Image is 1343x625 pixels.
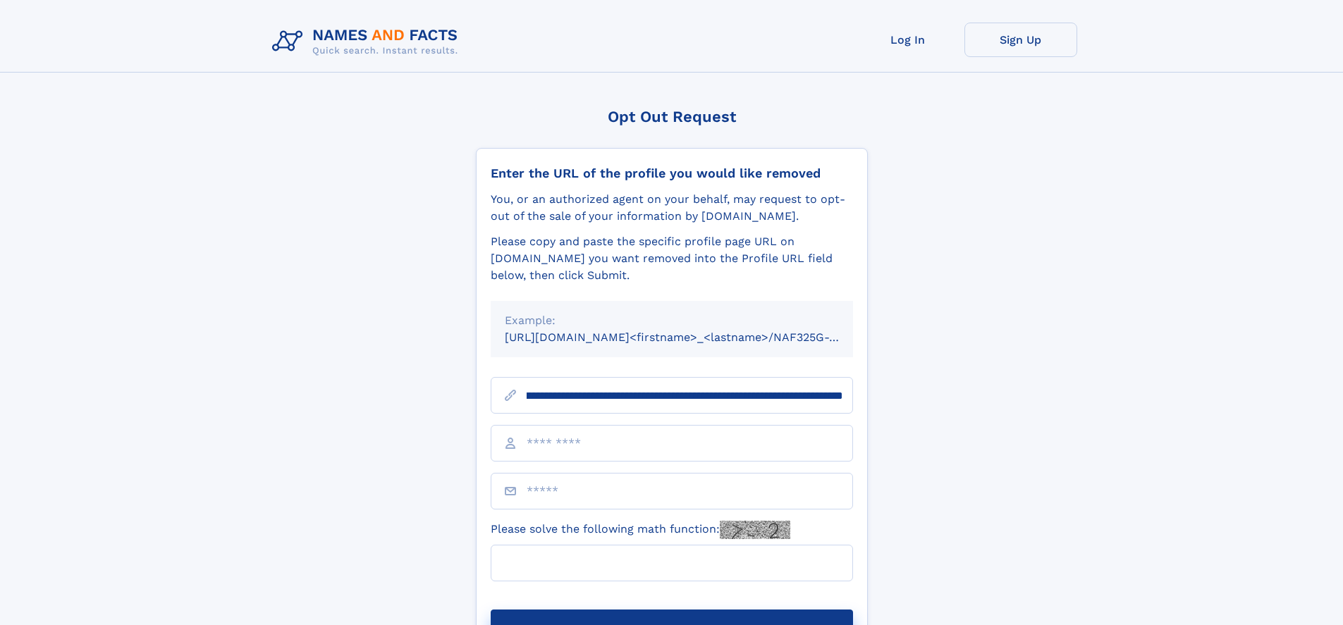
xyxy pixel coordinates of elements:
[852,23,964,57] a: Log In
[266,23,470,61] img: Logo Names and Facts
[491,233,853,284] div: Please copy and paste the specific profile page URL on [DOMAIN_NAME] you want removed into the Pr...
[491,521,790,539] label: Please solve the following math function:
[491,166,853,181] div: Enter the URL of the profile you would like removed
[505,312,839,329] div: Example:
[491,191,853,225] div: You, or an authorized agent on your behalf, may request to opt-out of the sale of your informatio...
[964,23,1077,57] a: Sign Up
[505,330,880,344] small: [URL][DOMAIN_NAME]<firstname>_<lastname>/NAF325G-xxxxxxxx
[476,108,868,125] div: Opt Out Request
